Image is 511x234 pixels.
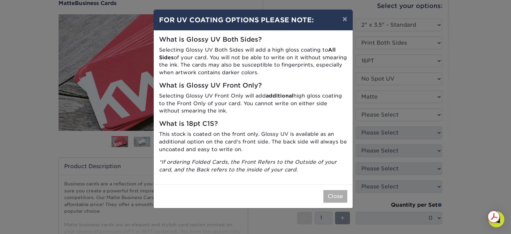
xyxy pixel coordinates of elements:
h4: FOR UV COATING OPTIONS PLEASE NOTE: [159,15,347,25]
p: Selecting Glossy UV Front Only will add high gloss coating to the Front Only of your card. You ca... [159,92,347,115]
h5: What is Glossy UV Both Sides? [159,36,347,44]
h5: What is 18pt C1S? [159,120,347,128]
h5: What is Glossy UV Front Only? [159,82,347,90]
i: *If ordering Folded Cards, the Front Refers to the Outside of your card, and the Back refers to t... [159,159,337,173]
p: This stock is coated on the front only. Glossy UV is available as an additional option on the car... [159,130,347,153]
p: Selecting Glossy UV Both Sides will add a high gloss coating to of your card. You will not be abl... [159,46,347,77]
button: × [337,10,352,28]
strong: additional [266,93,293,99]
strong: All Sides [159,47,336,61]
button: Close [323,190,347,203]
